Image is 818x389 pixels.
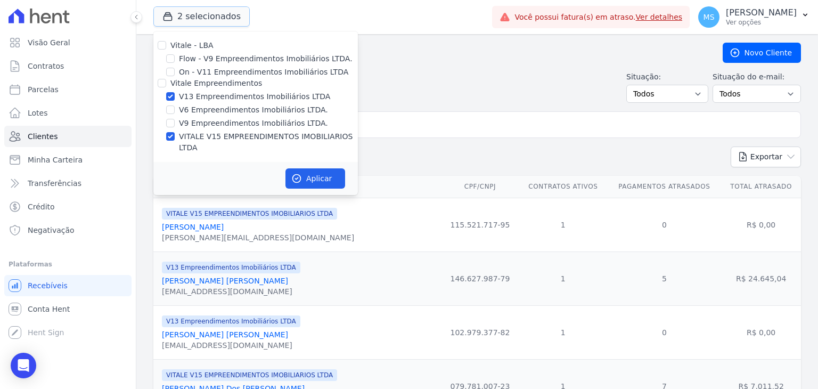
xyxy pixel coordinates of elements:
td: 1 [519,252,607,305]
a: [PERSON_NAME] [162,223,224,231]
button: 2 selecionados [153,6,250,27]
p: [PERSON_NAME] [726,7,797,18]
button: Aplicar [285,168,345,189]
td: 0 [607,198,721,252]
button: Exportar [731,147,801,167]
div: [PERSON_NAME][EMAIL_ADDRESS][DOMAIN_NAME] [162,232,354,243]
label: Vitale Empreendimentos [170,79,262,87]
label: VITALE V15 EMPREENDIMENTOS IMOBILIARIOS LTDA [179,131,358,153]
span: Recebíveis [28,280,68,291]
a: Lotes [4,102,132,124]
span: Crédito [28,201,55,212]
a: Recebíveis [4,275,132,296]
a: Minha Carteira [4,149,132,171]
td: R$ 0,00 [721,305,801,359]
a: [PERSON_NAME] [PERSON_NAME] [162,277,288,285]
label: Situação: [626,71,708,83]
span: VITALE V15 EMPREENDIMENTOS IMOBILIARIOS LTDA [162,208,337,220]
td: 146.627.987-79 [441,252,519,305]
a: [PERSON_NAME] [PERSON_NAME] [162,330,288,339]
span: Conta Hent [28,304,70,314]
p: Ver opções [726,18,797,27]
td: 0 [607,305,721,359]
th: CPF/CNPJ [441,176,519,198]
td: 1 [519,305,607,359]
th: Contratos Ativos [519,176,607,198]
span: Contratos [28,61,64,71]
input: Buscar por nome, CPF ou e-mail [173,114,796,135]
td: 5 [607,252,721,305]
a: Negativação [4,220,132,241]
a: Crédito [4,196,132,217]
label: Flow - V9 Empreendimentos Imobiliários LTDA. [179,53,353,64]
td: 115.521.717-95 [441,198,519,252]
span: Você possui fatura(s) em atraso. [514,12,682,23]
button: MS [PERSON_NAME] Ver opções [690,2,818,32]
span: VITALE V15 EMPREENDIMENTOS IMOBILIARIOS LTDA [162,369,337,381]
a: Contratos [4,55,132,77]
td: R$ 24.645,04 [721,252,801,305]
span: Clientes [28,131,58,142]
div: Plataformas [9,258,127,271]
span: Visão Geral [28,37,70,48]
span: V13 Empreendimentos Imobiliários LTDA [162,262,300,273]
td: R$ 0,00 [721,198,801,252]
label: On - V11 Empreendimentos Imobiliários LTDA [179,67,348,78]
h2: Clientes [153,43,706,62]
span: Transferências [28,178,81,189]
td: 102.979.377-82 [441,305,519,359]
th: Pagamentos Atrasados [607,176,721,198]
div: Open Intercom Messenger [11,353,36,378]
a: Visão Geral [4,32,132,53]
span: Parcelas [28,84,59,95]
label: V6 Empreendimentos Imobiliários LTDA. [179,104,328,116]
a: Ver detalhes [636,13,683,21]
div: [EMAIL_ADDRESS][DOMAIN_NAME] [162,286,300,297]
span: Negativação [28,225,75,236]
a: Transferências [4,173,132,194]
a: Clientes [4,126,132,147]
label: V13 Empreendimentos Imobiliários LTDA [179,91,330,102]
span: Minha Carteira [28,155,83,165]
a: Parcelas [4,79,132,100]
span: V13 Empreendimentos Imobiliários LTDA [162,315,300,327]
a: Conta Hent [4,298,132,320]
a: Novo Cliente [723,43,801,63]
span: Lotes [28,108,48,118]
th: Total Atrasado [721,176,801,198]
label: V9 Empreendimentos Imobiliários LTDA. [179,118,328,129]
td: 1 [519,198,607,252]
label: Vitale - LBA [170,41,214,50]
div: [EMAIL_ADDRESS][DOMAIN_NAME] [162,340,300,351]
label: Situação do e-mail: [713,71,801,83]
span: MS [704,13,715,21]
